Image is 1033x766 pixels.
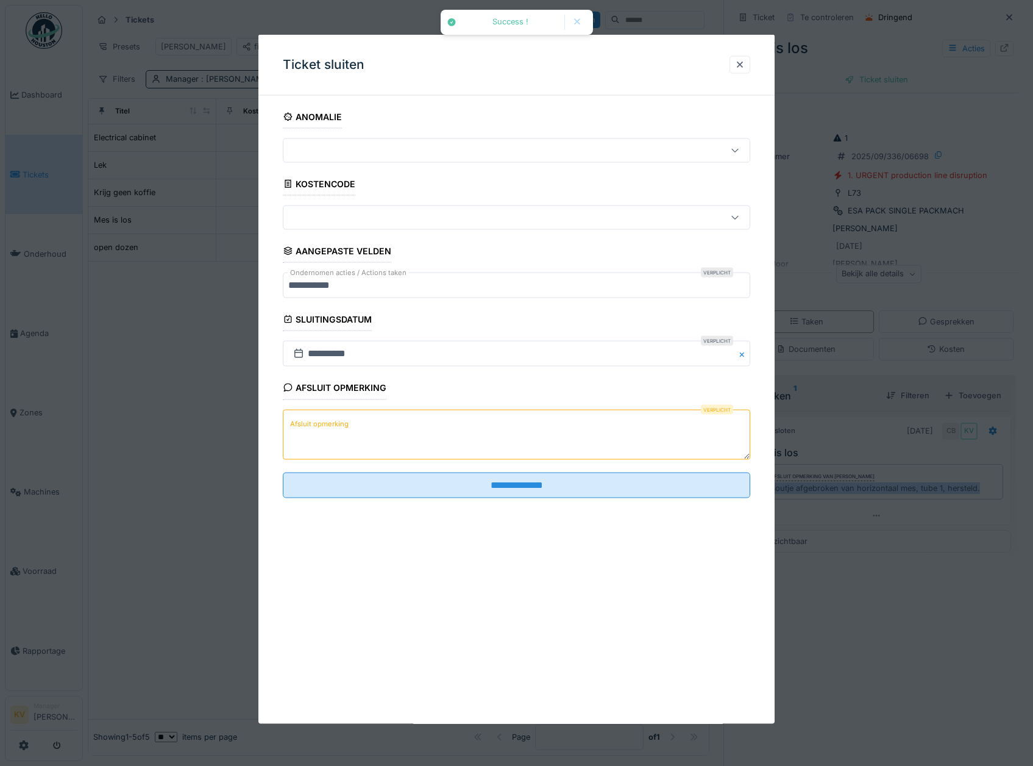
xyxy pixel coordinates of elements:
label: Afsluit opmerking [288,416,351,431]
div: Kostencode [283,175,356,196]
div: Afsluit opmerking [283,379,387,399]
div: Verplicht [701,336,733,346]
div: Sluitingsdatum [283,310,372,331]
button: Close [737,341,750,367]
div: Anomalie [283,108,343,129]
div: Verplicht [701,404,733,414]
div: Aangepaste velden [283,242,392,263]
label: Ondernomen acties / Actions taken [288,268,409,278]
div: Verplicht [701,268,733,277]
h3: Ticket sluiten [283,57,364,73]
div: Success ! [463,17,558,27]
